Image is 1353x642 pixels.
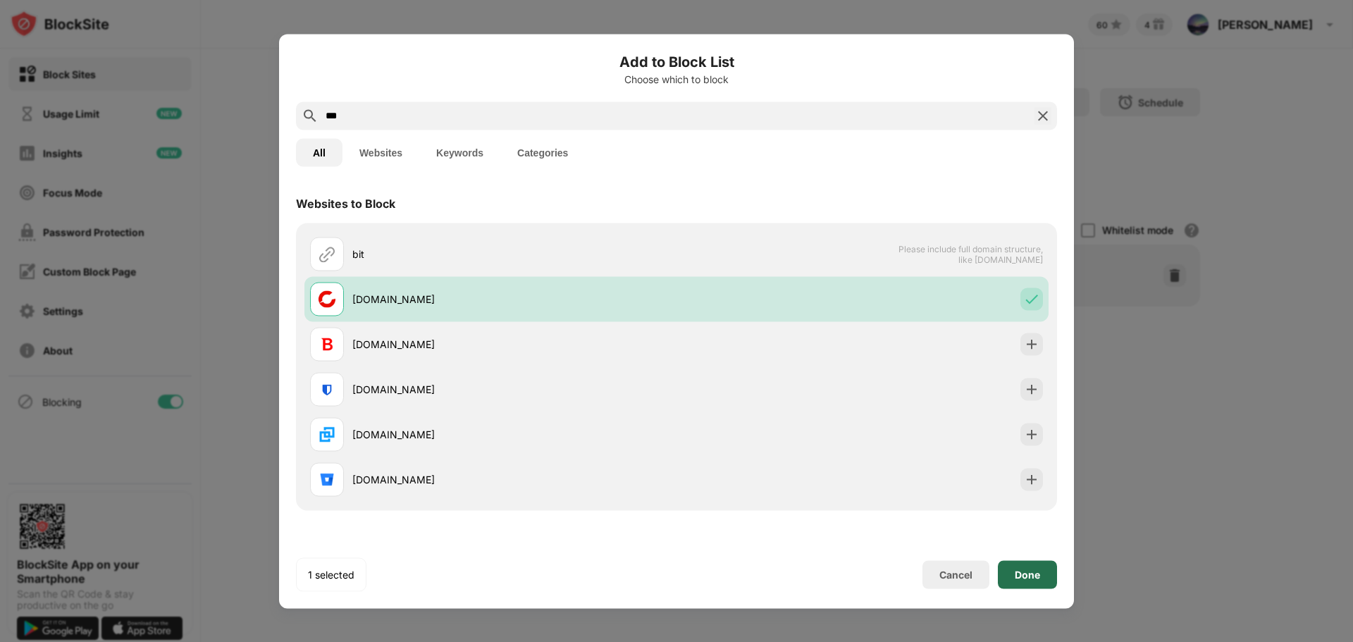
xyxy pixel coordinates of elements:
div: Websites to Block [296,196,395,210]
div: [DOMAIN_NAME] [352,382,676,397]
div: [DOMAIN_NAME] [352,472,676,487]
div: [DOMAIN_NAME] [352,292,676,307]
div: Done [1015,569,1040,580]
img: favicons [319,471,335,488]
img: url.svg [319,245,335,262]
button: Websites [342,138,419,166]
div: Choose which to block [296,73,1057,85]
img: favicons [319,335,335,352]
button: All [296,138,342,166]
div: [DOMAIN_NAME] [352,427,676,442]
img: search-close [1034,107,1051,124]
img: favicons [319,290,335,307]
div: [DOMAIN_NAME] [352,337,676,352]
div: bit [352,247,676,261]
button: Keywords [419,138,500,166]
div: 1 selected [308,567,354,581]
span: Please include full domain structure, like [DOMAIN_NAME] [898,243,1043,264]
img: search.svg [302,107,319,124]
button: Categories [500,138,585,166]
div: Cancel [939,569,972,581]
h6: Add to Block List [296,51,1057,72]
img: favicons [319,426,335,443]
div: Keywords to Block [296,540,400,554]
img: favicons [319,381,335,397]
